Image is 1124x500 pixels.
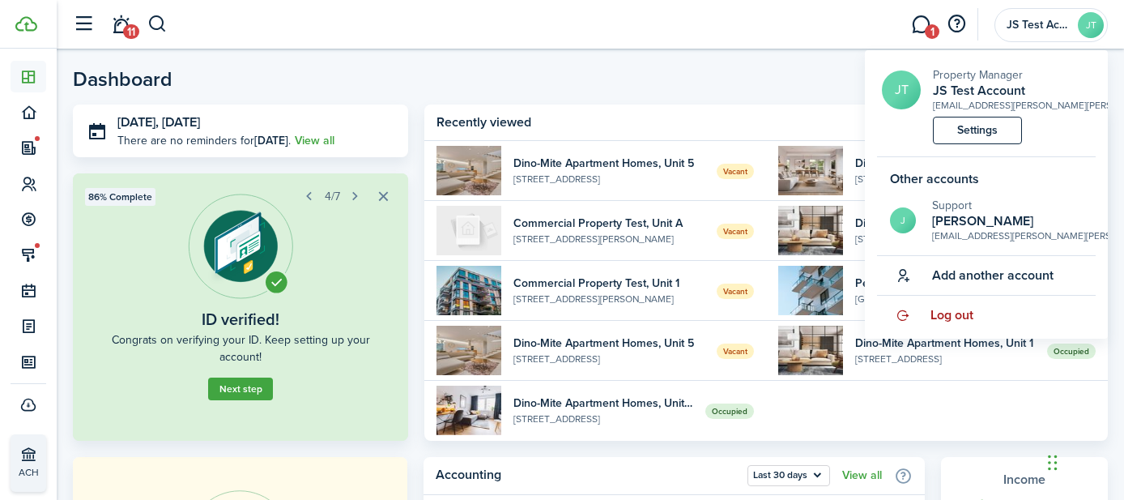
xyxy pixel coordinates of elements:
[371,184,396,209] button: Close
[855,352,1035,366] widget-list-item-description: [STREET_ADDRESS]
[925,24,939,39] span: 1
[123,24,139,39] span: 11
[147,11,168,38] button: Search
[188,194,293,299] img: Verification
[513,172,705,186] widget-list-item-description: [STREET_ADDRESS]
[513,292,705,306] widget-list-item-description: [STREET_ADDRESS][PERSON_NAME]
[105,4,136,45] a: Notifications
[344,186,367,208] button: Next step
[73,69,172,89] header-page-title: Dashboard
[68,9,99,40] button: Open sidebar
[11,434,46,492] a: ACH
[208,378,273,400] button: Next step
[747,465,830,486] button: Open menu
[436,113,1069,132] home-widget-title: Recently viewed
[877,296,1096,335] a: Log out
[932,268,1054,283] span: Add another account
[436,146,501,195] img: 5
[1048,438,1058,487] div: Drag
[778,206,843,255] img: 4
[513,352,705,366] widget-list-item-description: [STREET_ADDRESS]
[513,412,693,426] widget-list-item-description: [STREET_ADDRESS]
[88,190,152,204] span: 86% Complete
[202,307,279,331] widget-step-title: ID verified!
[778,266,843,315] img: 1
[1043,422,1124,500] iframe: Chat Widget
[513,335,705,352] widget-list-item-title: Dino-Mite Apartment Homes, Unit 5
[513,155,705,172] widget-list-item-title: Dino-Mite Apartment Homes, Unit 5
[890,207,916,233] avatar-text: J
[1007,19,1071,31] span: JS Test Account
[436,326,501,375] img: 5
[109,331,372,365] widget-step-description: Congrats on verifying your ID. Keep setting up your account!
[717,284,754,299] span: Vacant
[436,206,501,255] img: A
[705,404,754,419] span: Occupied
[717,344,754,359] span: Vacant
[436,465,739,486] home-widget-title: Accounting
[295,132,334,149] a: View all
[933,117,1022,144] a: Settings
[905,4,936,45] a: Messaging
[855,335,1035,352] widget-list-item-title: Dino-Mite Apartment Homes, Unit 1
[117,113,396,133] h3: [DATE], [DATE]
[254,132,288,149] b: [DATE]
[957,470,1092,489] widget-stats-title: Income
[436,386,501,435] img: 3
[882,71,921,109] a: JT
[877,256,1054,295] button: Add another account
[778,326,843,375] img: 1
[325,188,340,205] span: 4/7
[15,16,37,32] img: TenantCloud
[513,232,705,246] widget-list-item-description: [STREET_ADDRESS][PERSON_NAME]
[855,155,1035,172] widget-list-item-title: Dino-Mite Apartment Homes, Unit 2
[513,395,693,412] widget-list-item-title: Dino-Mite Apartment Homes, Unit 3
[436,266,501,315] img: 1
[1078,12,1104,38] avatar-text: JT
[855,232,1035,246] widget-list-item-description: [STREET_ADDRESS]
[855,292,1035,306] widget-list-item-description: [GEOGRAPHIC_DATA]
[298,186,321,208] button: Prev step
[855,172,1035,186] widget-list-item-description: [STREET_ADDRESS]
[933,66,1023,83] span: Property Manager
[877,169,1096,189] h5: Other accounts
[932,197,972,214] span: Support
[1047,344,1096,359] span: Occupied
[717,164,754,179] span: Vacant
[117,132,291,149] p: There are no reminders for .
[19,465,114,480] p: ACH
[855,275,1035,292] widget-list-item-title: Penguin Estates
[930,308,973,323] span: Log out
[778,146,843,195] img: 2
[513,275,705,292] widget-list-item-title: Commercial Property Test, Unit 1
[513,215,705,232] widget-list-item-title: Commercial Property Test, Unit A
[717,224,754,239] span: Vacant
[842,469,882,482] a: View all
[943,11,970,38] button: Open resource center
[855,215,1035,232] widget-list-item-title: Dino-Mite Apartment Homes, Unit 4
[747,465,830,486] button: Last 30 days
